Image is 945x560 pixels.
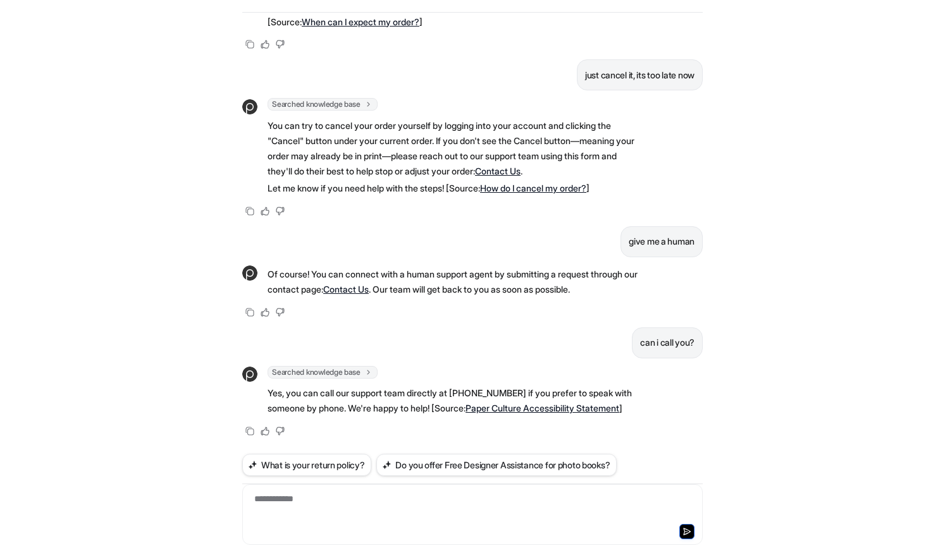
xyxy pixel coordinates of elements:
span: Searched knowledge base [268,366,378,379]
a: When can I expect my order? [302,16,419,27]
p: Of course! You can connect with a human support agent by submitting a request through our contact... [268,267,638,297]
p: You can try to cancel your order yourself by logging into your account and clicking the "Cancel" ... [268,118,638,179]
img: Widget [242,265,257,281]
button: Do you offer Free Designer Assistance for photo books? [376,454,617,476]
p: give me a human [629,234,695,249]
a: How do I cancel my order? [480,183,586,193]
p: [Source: ] [268,15,638,30]
span: Searched knowledge base [268,98,378,111]
p: just cancel it, its too late now [585,68,695,83]
button: What is your return policy? [242,454,371,476]
a: Contact Us [323,284,369,295]
p: Let me know if you need help with the steps! [Source: ] [268,181,638,196]
img: Widget [242,367,257,382]
p: Yes, you can call our support team directly at [PHONE_NUMBER] if you prefer to speak with someone... [268,386,638,416]
img: Widget [242,99,257,114]
p: can i call you? [640,335,695,350]
a: Paper Culture Accessibility Statement [466,403,619,413]
a: Contact Us [475,166,521,176]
